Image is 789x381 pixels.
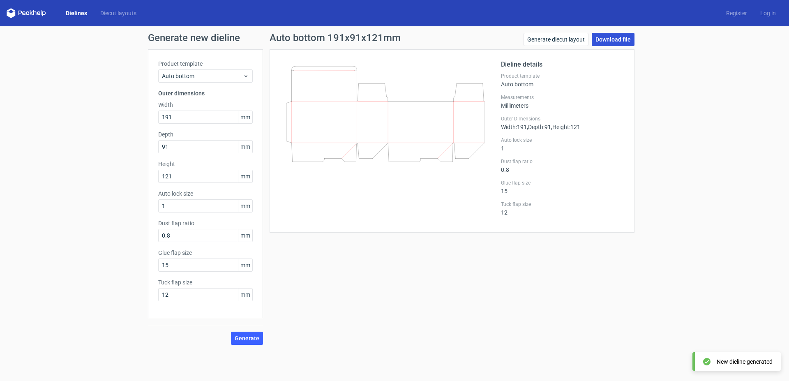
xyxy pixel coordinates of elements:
a: Register [720,9,754,17]
div: 0.8 [501,158,624,173]
h2: Dieline details [501,60,624,69]
span: , Height : 121 [551,124,580,130]
label: Tuck flap size [158,278,253,286]
label: Product template [158,60,253,68]
span: mm [238,170,252,182]
label: Glue flap size [158,249,253,257]
div: 1 [501,137,624,152]
a: Log in [754,9,782,17]
label: Dust flap ratio [501,158,624,165]
div: Millimeters [501,94,624,109]
div: 15 [501,180,624,194]
span: mm [238,200,252,212]
span: , Depth : 91 [527,124,551,130]
span: mm [238,229,252,242]
label: Tuck flap size [501,201,624,208]
a: Dielines [59,9,94,17]
label: Depth [158,130,253,139]
label: Dust flap ratio [158,219,253,227]
span: mm [238,141,252,153]
h1: Auto bottom 191x91x121mm [270,33,401,43]
label: Width [158,101,253,109]
span: mm [238,111,252,123]
label: Product template [501,73,624,79]
label: Auto lock size [158,189,253,198]
div: Auto bottom [501,73,624,88]
span: Width : 191 [501,124,527,130]
div: 12 [501,201,624,216]
a: Diecut layouts [94,9,143,17]
div: New dieline generated [717,358,773,366]
span: Auto bottom [162,72,243,80]
span: mm [238,289,252,301]
label: Glue flap size [501,180,624,186]
a: Download file [592,33,634,46]
a: Generate diecut layout [524,33,588,46]
button: Generate [231,332,263,345]
span: Generate [235,335,259,341]
h3: Outer dimensions [158,89,253,97]
label: Measurements [501,94,624,101]
h1: Generate new dieline [148,33,641,43]
label: Height [158,160,253,168]
span: mm [238,259,252,271]
label: Auto lock size [501,137,624,143]
label: Outer Dimensions [501,115,624,122]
